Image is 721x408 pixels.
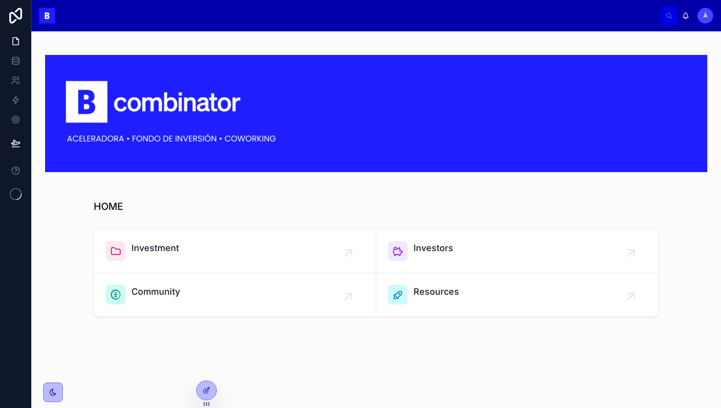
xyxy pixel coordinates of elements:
span: Investors [413,241,453,255]
a: Community [94,273,376,316]
div: scrollable content [63,5,660,9]
a: Resources [376,273,658,316]
img: App logo [39,8,55,24]
span: Community [131,285,180,299]
span: Resources [413,285,459,299]
img: 18445-Captura-de-Pantalla-2024-03-07-a-las-17.49.44.png [45,55,707,172]
span: À [703,12,708,20]
h1: HOME [94,200,123,213]
span: Investment [131,241,179,255]
a: Investors [376,229,658,273]
a: Investment [94,229,376,273]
